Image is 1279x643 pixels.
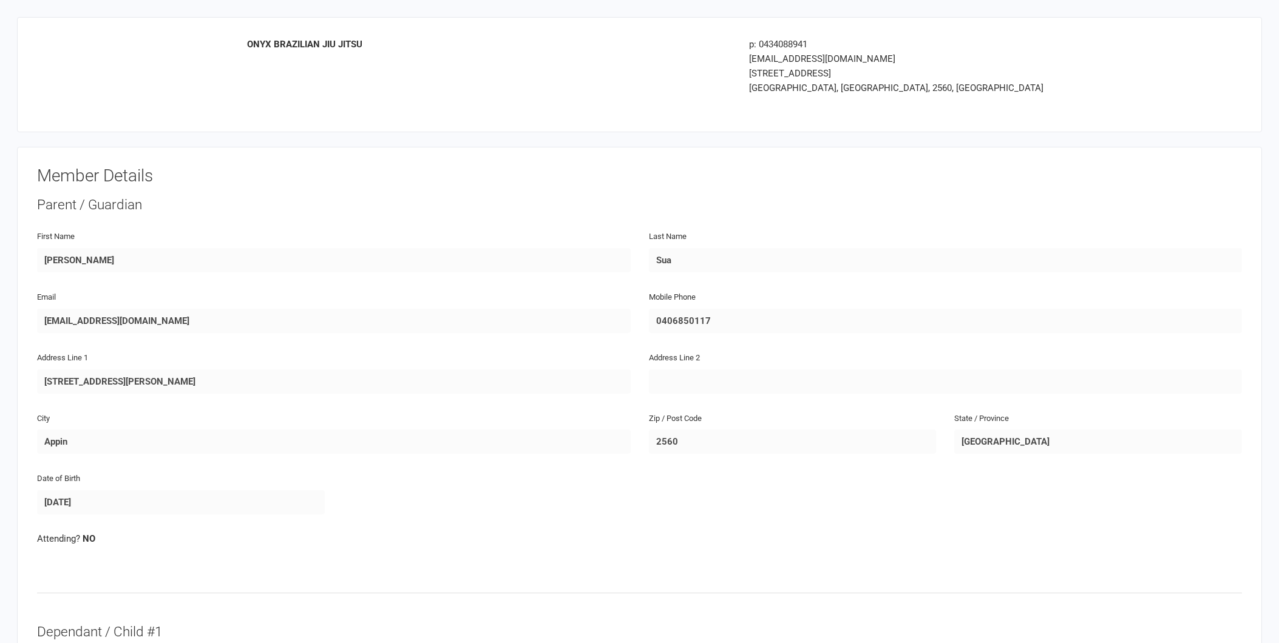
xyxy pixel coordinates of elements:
h3: Member Details [37,167,1242,186]
label: Zip / Post Code [649,412,702,425]
label: Date of Birth [37,473,80,485]
label: Address Line 1 [37,352,88,365]
label: Last Name [649,231,687,243]
label: State / Province [954,412,1009,425]
div: [GEOGRAPHIC_DATA], [GEOGRAPHIC_DATA], 2560, [GEOGRAPHIC_DATA] [749,81,1133,95]
div: [EMAIL_ADDRESS][DOMAIN_NAME] [749,52,1133,66]
label: Address Line 2 [649,352,700,365]
div: Parent / Guardian [37,195,1242,215]
label: First Name [37,231,75,243]
label: City [37,412,50,425]
strong: NO [83,533,95,544]
span: Attending? [37,533,80,544]
div: [STREET_ADDRESS] [749,66,1133,81]
div: Dependant / Child #1 [37,622,1242,642]
label: Mobile Phone [649,291,696,304]
strong: ONYX BRAZILIAN JIU JITSU [247,39,362,50]
div: p: 0434088941 [749,37,1133,52]
label: Email [37,291,56,304]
